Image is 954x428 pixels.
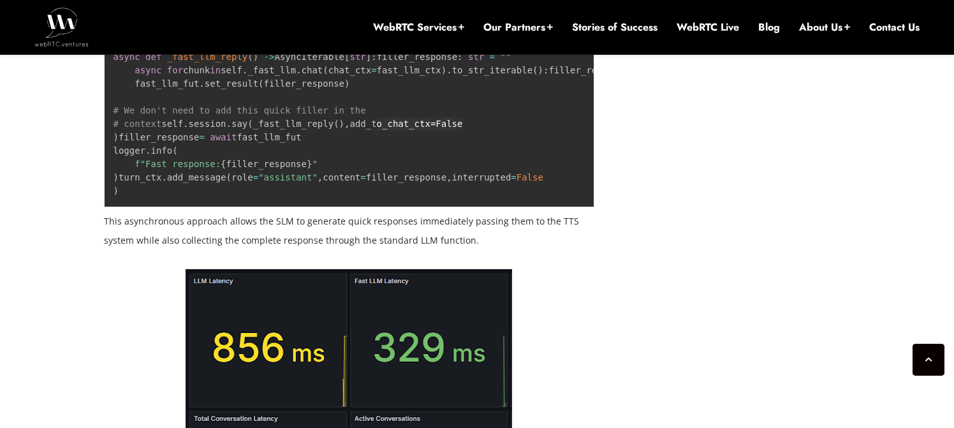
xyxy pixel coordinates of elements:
[247,119,253,129] span: (
[572,20,657,34] a: Stories of Success
[511,172,516,182] span: =
[114,172,119,182] span: )
[269,52,274,62] span: >
[114,52,140,62] span: async
[114,11,721,196] code: fast_llm_fut asyncio Future AsyncIterable filler_response chunk self _fast_llm chat chat_ctx fast...
[104,212,595,250] p: This asynchronous approach allows the SLM to generate quick responses immediately passing them to...
[296,65,301,75] span: .
[226,172,231,182] span: (
[264,52,269,62] span: -
[869,20,920,34] a: Contact Us
[183,119,188,129] span: .
[349,52,365,62] span: str
[373,20,464,34] a: WebRTC Services
[334,119,339,129] span: (
[344,119,349,129] span: ,
[258,172,318,182] span: "assistant"
[172,145,177,156] span: (
[312,159,317,169] span: "
[135,65,161,75] span: async
[221,159,312,169] span: filler_response
[145,52,161,62] span: def
[210,132,237,142] span: await
[135,159,221,169] span: f"Fast response:
[161,172,166,182] span: .
[517,172,543,182] span: False
[114,132,119,142] span: )
[167,52,247,62] span: _fast_llm_reply
[167,65,183,75] span: for
[436,119,462,129] span: False
[446,65,451,75] span: .
[258,78,263,89] span: (
[114,186,119,196] span: )
[371,52,376,62] span: :
[253,52,258,62] span: )
[253,172,258,182] span: =
[532,65,538,75] span: (
[468,52,484,62] span: str
[210,65,221,75] span: in
[34,8,89,46] img: WebRTC.ventures
[371,65,376,75] span: =
[441,65,446,75] span: )
[307,159,312,169] span: }
[758,20,780,34] a: Blog
[323,65,328,75] span: (
[360,172,365,182] span: =
[339,119,344,129] span: )
[226,119,231,129] span: .
[344,52,349,62] span: [
[318,172,323,182] span: ,
[538,65,543,75] span: )
[543,65,548,75] span: :
[446,172,451,182] span: ,
[366,52,371,62] span: ]
[344,78,349,89] span: )
[221,159,226,169] span: {
[247,52,253,62] span: (
[430,119,436,129] span: =
[457,52,462,62] span: :
[799,20,850,34] a: About Us
[242,65,247,75] span: .
[501,52,511,62] span: ""
[114,119,162,129] span: # context
[490,52,495,62] span: =
[199,78,204,89] span: .
[114,105,366,115] span: # We don't need to add this quick filler in the
[145,145,150,156] span: .
[483,20,553,34] a: Our Partners
[677,20,739,34] a: WebRTC Live
[199,132,204,142] span: =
